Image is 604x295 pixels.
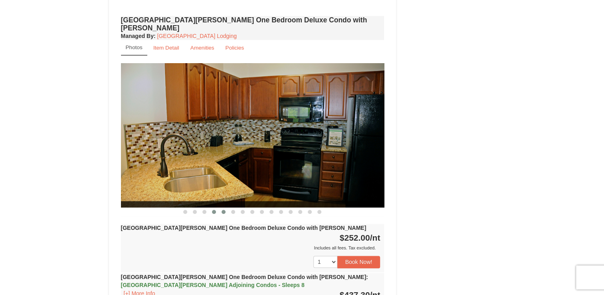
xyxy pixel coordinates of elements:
[366,274,368,280] span: :
[126,44,143,50] small: Photos
[225,45,244,51] small: Policies
[185,40,220,56] a: Amenities
[340,233,380,242] strong: $252.00
[121,33,156,39] strong: :
[121,282,305,288] span: [GEOGRAPHIC_DATA][PERSON_NAME] Adjoining Condos - Sleeps 8
[190,45,214,51] small: Amenities
[121,33,154,39] span: Managed By
[337,256,380,268] button: Book Now!
[121,16,384,32] h4: [GEOGRAPHIC_DATA][PERSON_NAME] One Bedroom Deluxe Condo with [PERSON_NAME]
[220,40,249,56] a: Policies
[157,33,237,39] a: [GEOGRAPHIC_DATA] Lodging
[121,244,380,252] div: Includes all fees. Tax excluded.
[121,40,147,56] a: Photos
[121,225,366,231] strong: [GEOGRAPHIC_DATA][PERSON_NAME] One Bedroom Deluxe Condo with [PERSON_NAME]
[370,233,380,242] span: /nt
[148,40,184,56] a: Item Detail
[121,63,384,207] img: 18876286-125-36498e4b.jpg
[153,45,179,51] small: Item Detail
[121,274,368,288] strong: [GEOGRAPHIC_DATA][PERSON_NAME] One Bedroom Deluxe Condo with [PERSON_NAME]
